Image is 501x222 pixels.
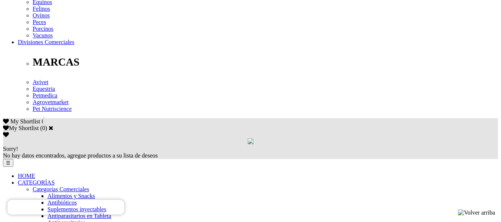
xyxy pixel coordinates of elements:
span: My Shortlist [10,118,40,125]
a: Porcinos [33,26,53,32]
a: Cerrar [49,125,53,131]
label: My Shortlist [3,125,39,131]
label: 0 [42,125,45,131]
a: Equestria [33,86,55,92]
div: No hay datos encontrados, agregue productos a su lista de deseos [3,146,498,159]
button: ☰ [3,159,13,167]
span: 0 [42,118,45,125]
img: Volver arriba [458,209,495,216]
a: Categorías Comerciales [33,186,89,192]
a: Petmedica [33,92,57,99]
a: HOME [18,173,35,179]
a: Peces [33,19,46,25]
a: Agrovetmarket [33,99,69,105]
p: MARCAS [33,56,498,68]
a: Alimentos y Snacks [47,193,95,199]
a: Divisiones Comerciales [18,39,74,45]
a: Felinos [33,6,50,12]
iframe: Brevo live chat [7,200,124,215]
a: Antiparasitarios en Tableta [47,213,111,219]
a: Pet Nutriscience [33,106,72,112]
a: Avivet [33,79,48,85]
span: ( ) [40,125,47,131]
a: CATEGORÍAS [18,179,55,186]
a: Ovinos [33,12,50,19]
a: Vacunos [33,32,53,39]
span: Sorry! [3,146,18,152]
img: loading.gif [248,138,254,144]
